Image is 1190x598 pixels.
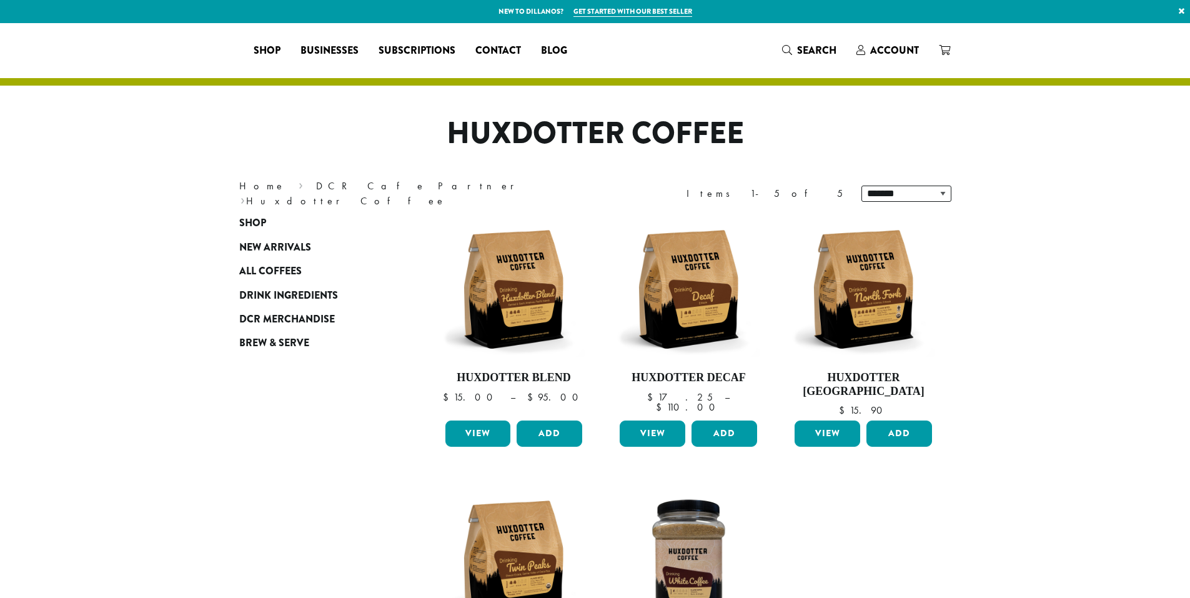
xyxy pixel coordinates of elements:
[442,371,586,385] h4: Huxdotter Blend
[442,217,586,416] a: Huxdotter Blend
[791,217,935,361] img: Huxdotter-Coffee-North-Fork-12oz-Web.jpg
[443,391,498,404] bdi: 15.00
[239,307,389,331] a: DCR Merchandise
[239,264,302,279] span: All Coffees
[239,283,389,307] a: Drink Ingredients
[617,371,760,385] h4: Huxdotter Decaf
[239,236,389,259] a: New Arrivals
[239,288,338,304] span: Drink Ingredients
[839,404,850,417] span: $
[772,40,846,61] a: Search
[725,391,730,404] span: –
[795,421,860,447] a: View
[239,331,389,355] a: Brew & Serve
[443,391,454,404] span: $
[244,41,290,61] a: Shop
[647,391,658,404] span: $
[254,43,280,59] span: Shop
[379,43,455,59] span: Subscriptions
[656,401,667,414] span: $
[797,43,836,57] span: Search
[791,371,935,398] h4: Huxdotter [GEOGRAPHIC_DATA]
[239,259,389,283] a: All Coffees
[475,43,521,59] span: Contact
[230,116,961,152] h1: Huxdotter Coffee
[527,391,584,404] bdi: 95.00
[620,421,685,447] a: View
[573,6,692,17] a: Get started with our best seller
[239,240,311,256] span: New Arrivals
[617,217,760,361] img: Huxdotter-Coffee-Decaf-12oz-Web.jpg
[300,43,359,59] span: Businesses
[239,312,335,327] span: DCR Merchandise
[517,421,582,447] button: Add
[240,189,245,209] span: ›
[866,421,932,447] button: Add
[316,179,523,192] a: DCR Cafe Partner
[239,216,266,231] span: Shop
[527,391,538,404] span: $
[510,391,515,404] span: –
[687,186,843,201] div: Items 1-5 of 5
[239,211,389,235] a: Shop
[239,179,285,192] a: Home
[870,43,919,57] span: Account
[656,401,721,414] bdi: 110.00
[239,179,577,209] nav: Breadcrumb
[839,404,888,417] bdi: 15.90
[239,336,309,351] span: Brew & Serve
[617,217,760,416] a: Huxdotter Decaf
[647,391,713,404] bdi: 17.25
[791,217,935,416] a: Huxdotter [GEOGRAPHIC_DATA] $15.90
[299,174,303,194] span: ›
[445,421,511,447] a: View
[692,421,757,447] button: Add
[442,217,585,361] img: Huxdotter-Coffee-Huxdotter-Blend-12oz-Web.jpg
[541,43,567,59] span: Blog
